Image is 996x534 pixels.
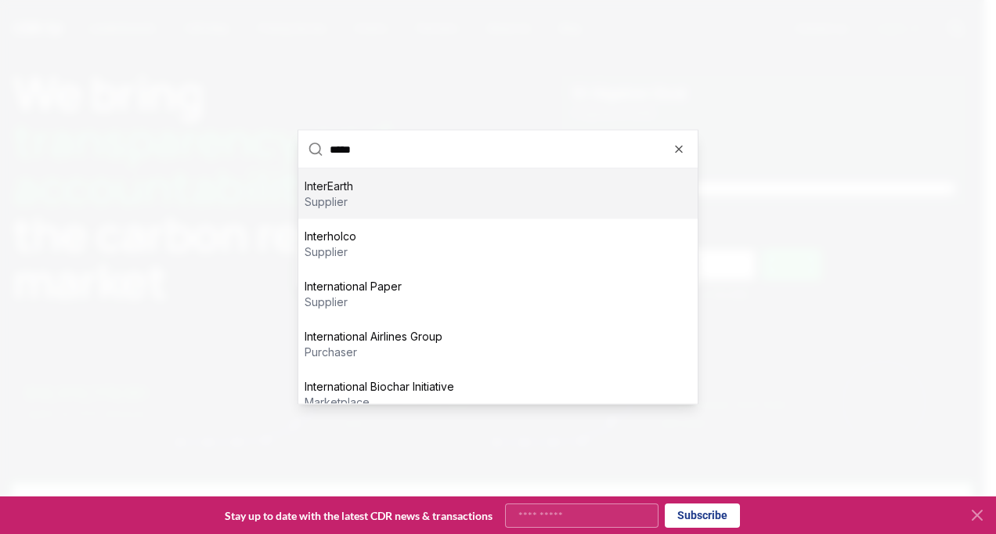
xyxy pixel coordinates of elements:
p: purchaser [305,345,442,360]
p: International Airlines Group [305,329,442,345]
p: Interholco [305,229,356,244]
p: International Biochar Initiative [305,379,454,395]
p: International Paper [305,279,402,294]
p: marketplace [305,395,454,410]
p: InterEarth [305,179,353,194]
p: supplier [305,294,402,310]
p: supplier [305,244,356,260]
p: supplier [305,194,353,210]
